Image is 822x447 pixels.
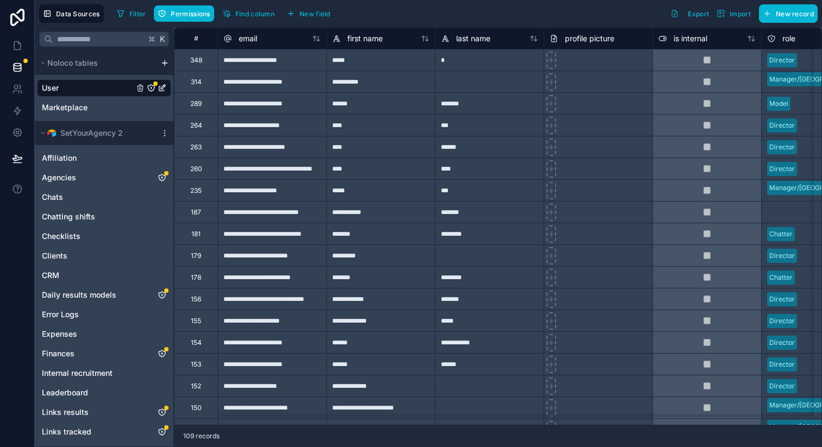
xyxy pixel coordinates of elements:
span: K [159,35,166,43]
button: New record [759,4,818,23]
div: 153 [191,360,201,369]
a: New record [755,4,818,23]
span: profile picture [565,33,614,44]
div: Director [769,338,795,348]
button: Filter [113,5,150,22]
div: 179 [191,251,201,260]
span: Data Sources [56,10,100,18]
div: Director [769,316,795,326]
span: first name [347,33,383,44]
div: 289 [190,99,202,108]
span: Permissions [171,10,210,18]
div: 235 [190,186,202,195]
div: # [183,34,209,42]
div: Director [769,142,795,152]
div: Director [769,55,795,65]
div: 348 [190,56,202,65]
span: New field [300,10,331,18]
span: Export [688,10,709,18]
div: 260 [190,165,202,173]
a: Permissions [154,5,218,22]
div: 154 [191,338,202,347]
div: Director [769,164,795,174]
div: 187 [191,208,201,217]
div: 181 [191,230,201,238]
div: 264 [190,121,202,130]
span: email [239,33,257,44]
div: 314 [191,78,202,86]
button: New field [283,5,334,22]
button: Export [667,4,713,23]
span: New record [776,10,814,18]
div: Director [769,294,795,304]
div: Director [769,360,795,369]
span: 109 records [183,432,220,440]
div: Model [769,99,788,109]
button: Import [713,4,755,23]
div: Chatter [769,229,793,239]
div: 152 [191,382,201,391]
span: is internal [674,33,707,44]
div: 263 [190,143,202,152]
span: Filter [129,10,146,18]
div: Director [769,121,795,130]
div: Chatter [769,273,793,282]
span: role [782,33,795,44]
button: Data Sources [39,4,104,23]
button: Permissions [154,5,214,22]
div: Director [769,251,795,261]
div: 178 [191,273,201,282]
button: Find column [219,5,278,22]
div: Director [769,381,795,391]
span: last name [456,33,490,44]
div: 156 [191,295,201,304]
span: Find column [235,10,275,18]
span: Import [730,10,751,18]
div: 150 [191,404,202,412]
div: 155 [191,317,201,325]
